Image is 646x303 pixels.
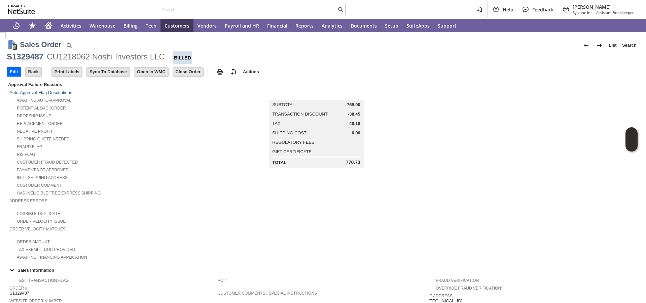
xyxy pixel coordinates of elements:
a: Fraud Flag [17,144,42,149]
span: S1329487 [9,291,29,296]
a: Payroll and HR [221,19,263,32]
a: Customer Comments / Special Instructions [218,291,317,296]
span: - [594,10,595,15]
span: Warehouse [89,23,115,29]
span: Financial [267,23,287,29]
span: 40.18 [349,121,360,126]
a: Financial [263,19,291,32]
input: Back [26,68,41,76]
a: Order Velocity Matches [9,227,66,231]
span: 770.73 [346,160,360,165]
a: Shipping Cost [272,130,307,135]
div: Billed [173,51,192,64]
input: Print Labels [52,68,82,76]
a: Fraud Verification [436,278,479,283]
span: Analytics [322,23,343,29]
div: S1329487 [7,51,43,62]
div: CU1218062 Noshi Investors LLC [47,51,165,62]
span: Payroll and HR [225,23,259,29]
a: Potential Backorder [17,106,66,111]
a: Replacement Order [17,121,63,126]
caption: Summary [269,89,364,100]
span: 769.00 [347,102,360,107]
span: Vendors [198,23,217,29]
a: Analytics [318,19,347,32]
span: -38.45 [348,112,360,117]
a: Recent Records [8,19,24,32]
a: Possible Duplicate [17,211,60,216]
input: Close Order [173,68,203,76]
img: Previous [582,41,590,49]
input: Search [161,5,336,13]
svg: logo [8,5,35,14]
a: Awaiting Auto-Approval [17,98,71,103]
a: Test Transaction Flag [17,278,69,283]
a: Documents [347,19,381,32]
a: Shipping Quote Needed [17,137,70,141]
input: Sync To Database [87,68,130,76]
span: SuiteApps [406,23,430,29]
img: print.svg [216,68,224,76]
input: Edit [7,68,21,76]
a: Tax [272,121,280,126]
a: Payment not approved [17,168,69,172]
input: Open In WMC [134,68,168,76]
span: Reports [295,23,314,29]
a: Actions [240,69,262,74]
a: Customer Fraud Detected [17,160,78,165]
span: Documents [351,23,377,29]
a: Gift Certificate [272,149,312,154]
div: Shortcuts [24,19,40,32]
a: Subtotal [272,102,295,107]
a: Order Velocity Issue [17,219,66,224]
a: Transaction Discount [272,112,328,117]
a: Reports [291,19,318,32]
a: RIS flag [17,152,35,157]
a: Has Ineligible Free Express Shipping [17,191,101,196]
div: Approval Failure Reasons [7,81,215,88]
a: IP Address [428,294,453,298]
a: SuiteApps [402,19,434,32]
span: 0.00 [352,130,360,136]
span: Oracle Guided Learning Widget. To move around, please hold and drag [625,140,638,152]
img: Quick Find [65,41,73,49]
span: [PERSON_NAME] [573,4,634,10]
svg: Search [336,5,345,13]
a: Search [619,40,639,51]
svg: Recent Records [12,21,20,30]
a: Activities [57,19,85,32]
a: Awaiting Financing Application [17,255,87,260]
a: Customers [160,19,193,32]
a: Support [434,19,461,32]
a: Warehouse [85,19,119,32]
a: Tax Exempt. Doc Provided [17,247,75,252]
img: add-record.svg [229,68,238,76]
a: List [606,40,619,51]
a: Override Fraud Verification? [436,286,503,291]
td: Sales Information [7,266,639,274]
svg: Shortcuts [28,21,36,30]
a: Tech [142,19,160,32]
a: Setup [381,19,402,32]
span: Billing [123,23,138,29]
iframe: Click here to launch Oracle Guided Learning Help Panel [625,127,638,151]
span: Feedback [532,6,554,13]
a: Home [40,19,57,32]
a: Order Amount [17,240,50,244]
a: Intl. Shipping Address [17,175,68,180]
a: Dropship Issue [17,114,51,118]
span: Tech [146,23,156,29]
h1: Sales Order [20,39,62,50]
span: Help [503,6,513,13]
a: PO # [218,278,227,283]
span: Assistant Bookkeeper [596,10,634,15]
a: Billing [119,19,142,32]
a: Auto-Approval Flag Descriptions [9,90,72,95]
a: Negative Profit [17,129,53,134]
span: Setup [385,23,398,29]
a: Total [272,160,286,165]
span: Support [438,23,457,29]
a: Regulatory Fees [272,140,314,145]
span: Activities [61,23,81,29]
div: Sales Information [7,266,637,274]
